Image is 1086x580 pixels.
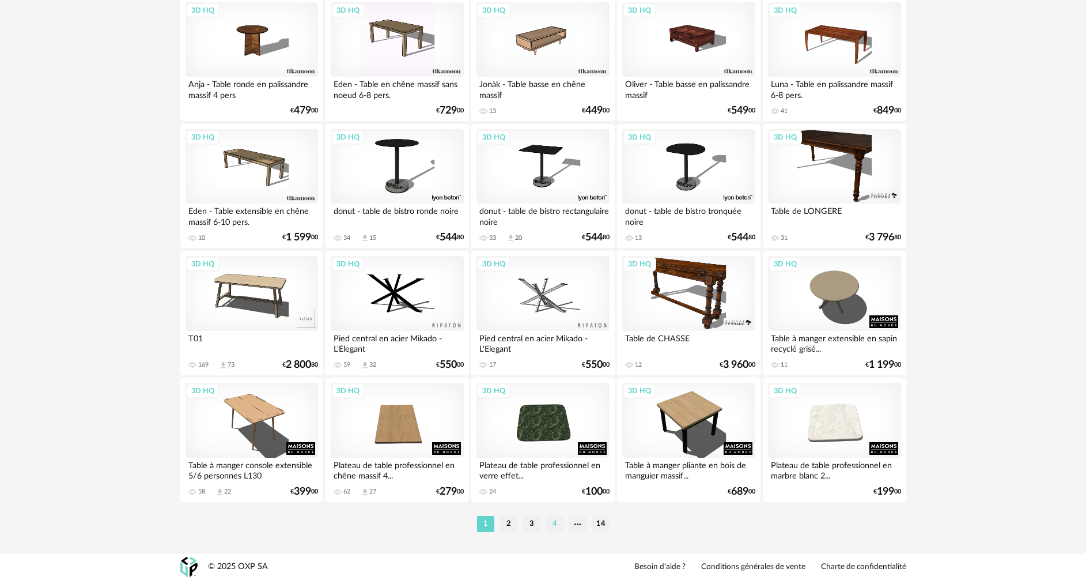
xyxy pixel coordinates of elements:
[294,488,311,496] span: 399
[440,361,457,369] span: 550
[198,361,209,369] div: 169
[180,557,198,577] img: OXP
[186,130,220,145] div: 3D HQ
[476,331,609,354] div: Pied central en acier Mikado - L'Elegant
[471,251,614,375] a: 3D HQ Pied central en acier Mikado - L'Elegant 17 €55000
[489,107,496,115] div: 13
[506,233,515,242] span: Download icon
[768,204,900,227] div: Table de LONGERE
[769,3,802,18] div: 3D HQ
[768,331,900,354] div: Table à manger extensible en sapin recyclé grisé...
[286,233,311,242] span: 1 599
[186,383,220,398] div: 3D HQ
[634,562,686,573] a: Besoin d'aide ?
[821,562,906,573] a: Charte de confidentialité
[865,233,901,242] div: € 80
[436,107,464,115] div: € 00
[582,233,610,242] div: € 80
[440,233,457,242] span: 544
[477,130,510,145] div: 3D HQ
[769,130,802,145] div: 3D HQ
[436,488,464,496] div: € 00
[701,562,805,573] a: Conditions générales de vente
[208,562,268,573] div: © 2025 OXP SA
[617,251,760,375] a: 3D HQ Table de CHASSE 12 €3 96000
[635,361,642,369] div: 12
[369,234,376,242] div: 15
[769,257,802,272] div: 3D HQ
[331,130,365,145] div: 3D HQ
[282,233,318,242] div: € 00
[331,458,463,481] div: Plateau de table professionnel en chêne massif 4...
[869,361,894,369] span: 1 199
[369,488,376,496] div: 27
[869,233,894,242] span: 3 796
[500,516,517,532] li: 2
[723,361,748,369] span: 3 960
[763,378,906,502] a: 3D HQ Plateau de table professionnel en marbre blanc 2... €19900
[224,488,231,496] div: 22
[180,124,323,248] a: 3D HQ Eden - Table extensible en chêne massif 6-10 pers. 10 €1 59900
[436,361,464,369] div: € 00
[728,107,755,115] div: € 00
[180,378,323,502] a: 3D HQ Table à manger console extensible 5/6 personnes L130 58 Download icon 22 €39900
[476,458,609,481] div: Plateau de table professionnel en verre effet...
[361,233,369,242] span: Download icon
[873,488,901,496] div: € 00
[186,3,220,18] div: 3D HQ
[369,361,376,369] div: 32
[622,331,755,354] div: Table de CHASSE
[873,107,901,115] div: € 00
[623,257,656,272] div: 3D HQ
[186,77,318,100] div: Anja - Table ronde en palissandre massif 4 pers
[582,107,610,115] div: € 00
[489,361,496,369] div: 17
[592,516,610,532] li: 14
[198,488,205,496] div: 58
[781,107,788,115] div: 41
[186,331,318,354] div: T01
[477,257,510,272] div: 3D HQ
[617,124,760,248] a: 3D HQ donut - table de bistro tronquée noire 13 €54480
[635,234,642,242] div: 13
[623,383,656,398] div: 3D HQ
[769,383,802,398] div: 3D HQ
[477,516,494,532] li: 1
[546,516,563,532] li: 4
[582,361,610,369] div: € 00
[768,77,900,100] div: Luna - Table en palissandre massif 6-8 pers.
[728,488,755,496] div: € 00
[331,331,463,354] div: Pied central en acier Mikado - L'Elegant
[515,234,522,242] div: 20
[585,107,603,115] span: 449
[731,233,748,242] span: 544
[471,124,614,248] a: 3D HQ donut - table de bistro rectangulaire noire 33 Download icon 20 €54480
[331,257,365,272] div: 3D HQ
[877,107,894,115] span: 849
[728,233,755,242] div: € 80
[489,234,496,242] div: 33
[523,516,540,532] li: 3
[361,488,369,496] span: Download icon
[623,130,656,145] div: 3D HQ
[343,234,350,242] div: 34
[768,458,900,481] div: Plateau de table professionnel en marbre blanc 2...
[440,488,457,496] span: 279
[286,361,311,369] span: 2 800
[215,488,224,496] span: Download icon
[282,361,318,369] div: € 80
[186,458,318,481] div: Table à manger console extensible 5/6 personnes L130
[198,234,205,242] div: 10
[622,458,755,481] div: Table à manger pliante en bois de manguier massif...
[186,204,318,227] div: Eden - Table extensible en chêne massif 6-10 pers.
[294,107,311,115] span: 479
[781,361,788,369] div: 11
[720,361,755,369] div: € 00
[290,107,318,115] div: € 00
[731,107,748,115] span: 549
[489,488,496,496] div: 24
[622,77,755,100] div: Oliver - Table basse en palissandre massif
[219,361,228,370] span: Download icon
[331,3,365,18] div: 3D HQ
[343,488,350,496] div: 62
